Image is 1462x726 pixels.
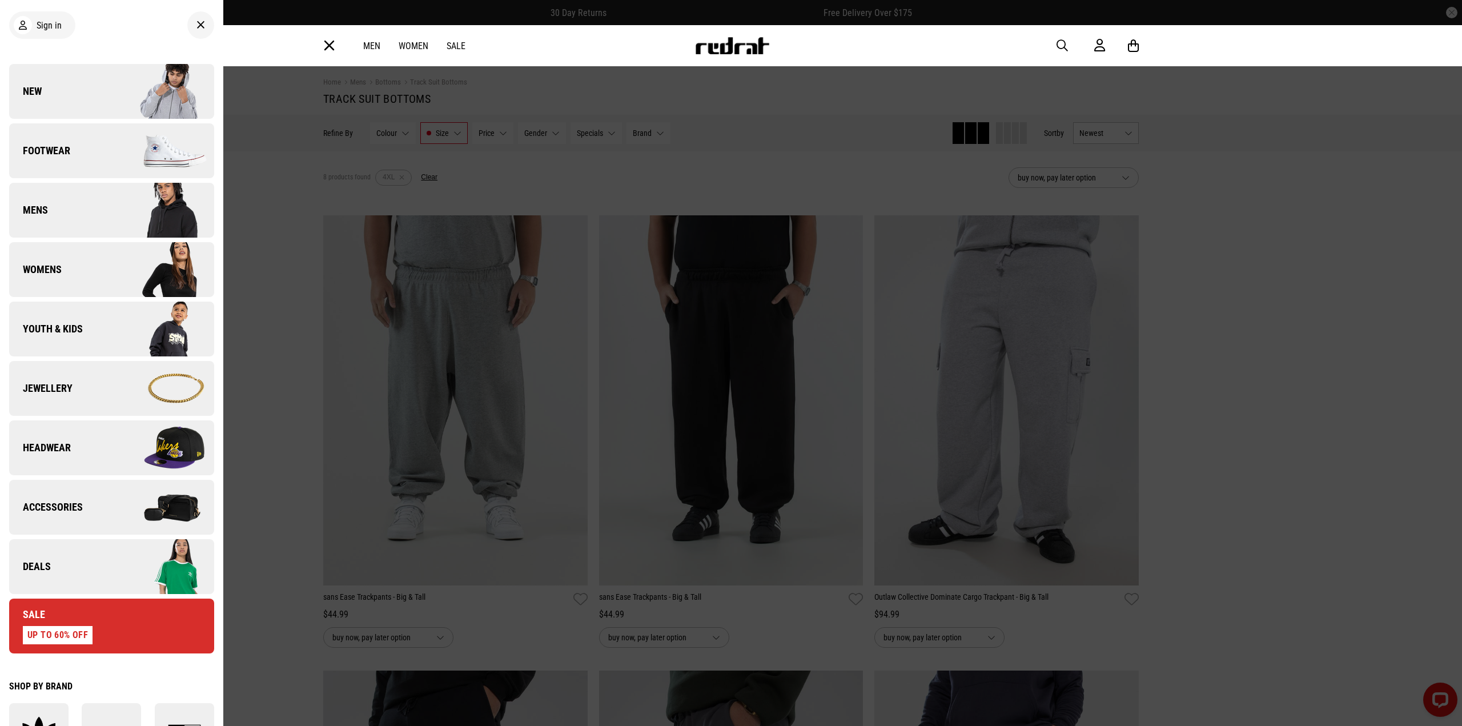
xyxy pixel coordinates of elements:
[9,382,73,395] span: Jewellery
[111,300,214,358] img: Company
[111,122,214,179] img: Company
[9,599,214,653] a: Sale UP TO 60% OFF
[111,419,214,476] img: Company
[111,182,214,239] img: Company
[111,479,214,536] img: Company
[9,608,45,621] span: Sale
[111,63,214,120] img: Company
[9,85,42,98] span: New
[111,538,214,595] img: Company
[9,681,214,692] div: Shop by Brand
[111,360,214,417] img: Company
[9,242,214,297] a: Womens Company
[37,20,62,31] span: Sign in
[694,37,770,54] img: Redrat logo
[9,361,214,416] a: Jewellery Company
[9,480,214,535] a: Accessories Company
[9,539,214,594] a: Deals Company
[9,420,214,475] a: Headwear Company
[399,41,428,51] a: Women
[9,441,71,455] span: Headwear
[9,203,48,217] span: Mens
[363,41,380,51] a: Men
[9,183,214,238] a: Mens Company
[23,626,93,644] div: UP TO 60% OFF
[9,560,51,573] span: Deals
[9,263,62,276] span: Womens
[9,322,83,336] span: Youth & Kids
[9,123,214,178] a: Footwear Company
[9,144,70,158] span: Footwear
[9,5,43,39] button: Open LiveChat chat widget
[9,302,214,356] a: Youth & Kids Company
[111,241,214,298] img: Company
[9,64,214,119] a: New Company
[9,500,83,514] span: Accessories
[447,41,465,51] a: Sale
